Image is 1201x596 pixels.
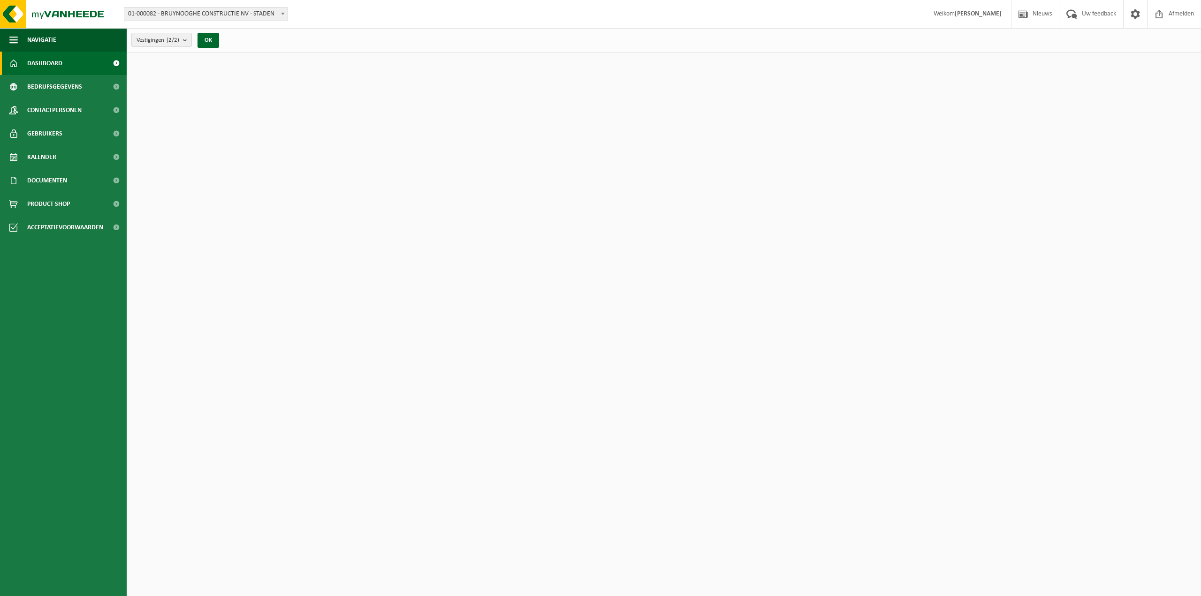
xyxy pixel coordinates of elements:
count: (2/2) [167,37,179,43]
span: Vestigingen [137,33,179,47]
span: Contactpersonen [27,98,82,122]
strong: [PERSON_NAME] [955,10,1002,17]
button: Vestigingen(2/2) [131,33,192,47]
span: Gebruikers [27,122,62,145]
span: Dashboard [27,52,62,75]
span: Product Shop [27,192,70,216]
span: Kalender [27,145,56,169]
span: Documenten [27,169,67,192]
span: 01-000082 - BRUYNOOGHE CONSTRUCTIE NV - STADEN [124,8,288,21]
span: Navigatie [27,28,56,52]
span: Acceptatievoorwaarden [27,216,103,239]
span: Bedrijfsgegevens [27,75,82,98]
span: 01-000082 - BRUYNOOGHE CONSTRUCTIE NV - STADEN [124,7,288,21]
button: OK [198,33,219,48]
